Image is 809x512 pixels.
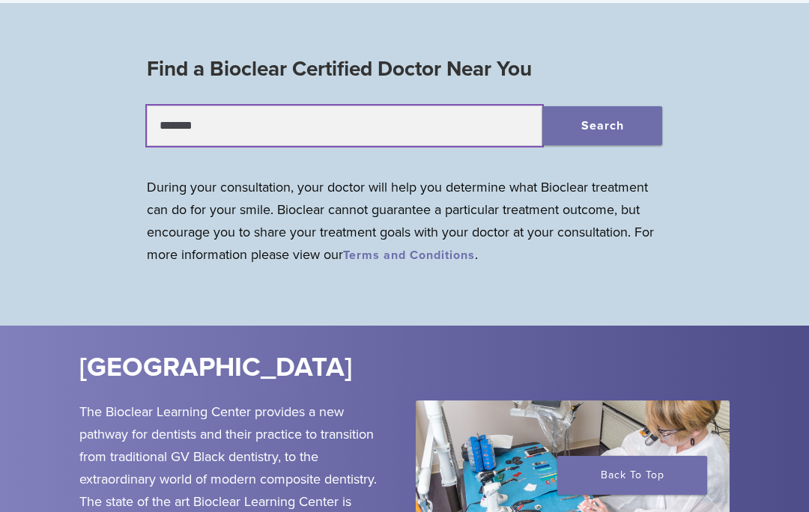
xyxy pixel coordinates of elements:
[557,456,707,495] a: Back To Top
[79,350,472,385] h2: [GEOGRAPHIC_DATA]
[343,248,475,263] a: Terms and Conditions
[147,51,662,87] h3: Find a Bioclear Certified Doctor Near You
[147,176,662,266] p: During your consultation, your doctor will help you determine what Bioclear treatment can do for ...
[542,106,662,145] button: Search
